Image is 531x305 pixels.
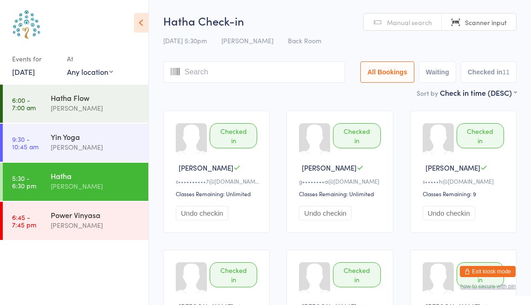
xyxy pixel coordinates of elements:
[502,68,510,76] div: 11
[417,88,438,98] label: Sort by
[51,220,140,231] div: [PERSON_NAME]
[457,123,504,148] div: Checked in
[440,87,517,98] div: Check in time (DESC)
[457,262,504,287] div: Checked in
[299,206,352,220] button: Undo checkin
[51,142,140,152] div: [PERSON_NAME]
[299,177,383,185] div: g••••••••a@[DOMAIN_NAME]
[51,171,140,181] div: Hatha
[333,123,380,148] div: Checked in
[423,206,475,220] button: Undo checkin
[460,266,516,277] button: Exit kiosk mode
[176,177,260,185] div: s••••••••••7@[DOMAIN_NAME]
[210,262,257,287] div: Checked in
[12,96,36,111] time: 6:00 - 7:00 am
[67,51,113,66] div: At
[51,103,140,113] div: [PERSON_NAME]
[387,18,432,27] span: Manual search
[51,132,140,142] div: Yin Yoga
[423,177,507,185] div: s•••••h@[DOMAIN_NAME]
[51,93,140,103] div: Hatha Flow
[67,66,113,77] div: Any location
[163,61,345,83] input: Search
[12,213,36,228] time: 6:45 - 7:45 pm
[176,190,260,198] div: Classes Remaining: Unlimited
[12,51,58,66] div: Events for
[425,163,480,172] span: [PERSON_NAME]
[423,190,507,198] div: Classes Remaining: 9
[12,174,36,189] time: 5:30 - 6:30 pm
[51,181,140,192] div: [PERSON_NAME]
[3,124,148,162] a: 9:30 -10:45 amYin Yoga[PERSON_NAME]
[12,135,39,150] time: 9:30 - 10:45 am
[333,262,380,287] div: Checked in
[51,210,140,220] div: Power Vinyasa
[460,283,516,290] button: how to secure with pin
[3,163,148,201] a: 5:30 -6:30 pmHatha[PERSON_NAME]
[3,202,148,240] a: 6:45 -7:45 pmPower Vinyasa[PERSON_NAME]
[12,66,35,77] a: [DATE]
[302,163,357,172] span: [PERSON_NAME]
[210,123,257,148] div: Checked in
[288,36,321,45] span: Back Room
[465,18,507,27] span: Scanner input
[299,190,383,198] div: Classes Remaining: Unlimited
[176,206,228,220] button: Undo checkin
[9,7,44,42] img: Australian School of Meditation & Yoga
[3,85,148,123] a: 6:00 -7:00 amHatha Flow[PERSON_NAME]
[163,36,207,45] span: [DATE] 5:30pm
[221,36,273,45] span: [PERSON_NAME]
[163,13,517,28] h2: Hatha Check-in
[461,61,517,83] button: Checked in11
[360,61,414,83] button: All Bookings
[179,163,233,172] span: [PERSON_NAME]
[419,61,456,83] button: Waiting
